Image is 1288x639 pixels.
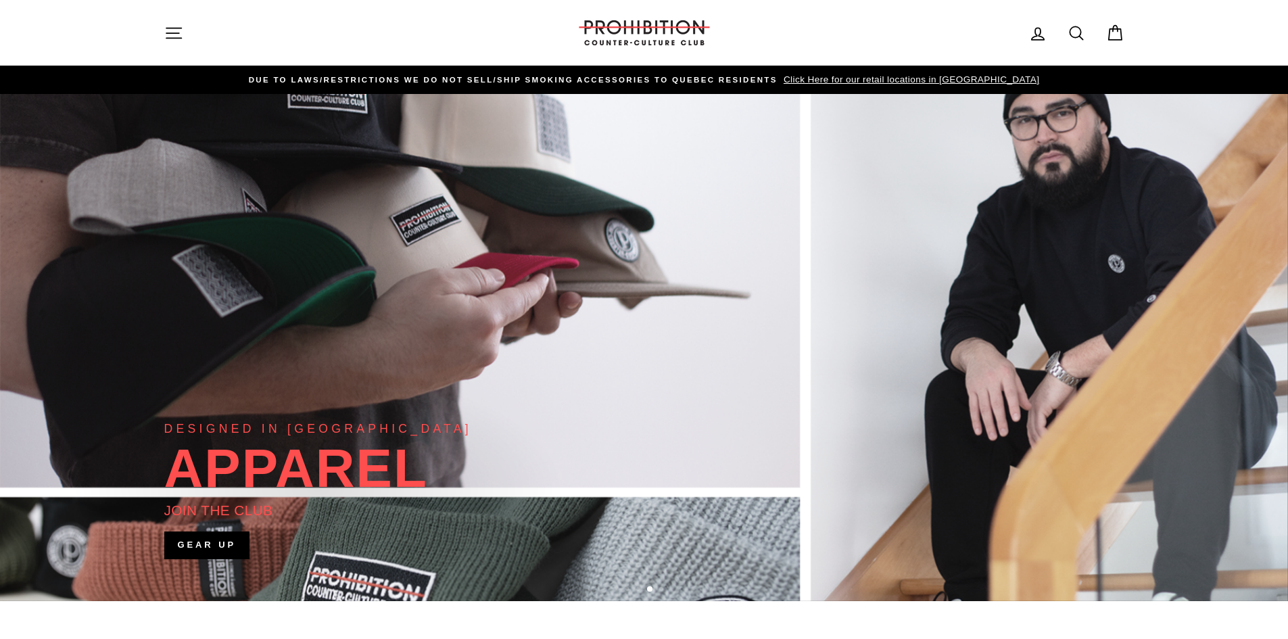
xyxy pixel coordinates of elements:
span: Click Here for our retail locations in [GEOGRAPHIC_DATA] [780,74,1039,85]
span: DUE TO LAWS/restrictions WE DO NOT SELL/SHIP SMOKING ACCESSORIES to qUEBEC RESIDENTS [249,76,778,84]
button: 2 [636,587,643,594]
a: DUE TO LAWS/restrictions WE DO NOT SELL/SHIP SMOKING ACCESSORIES to qUEBEC RESIDENTS Click Here f... [168,72,1121,87]
button: 3 [647,586,654,593]
button: 4 [659,587,666,594]
img: PROHIBITION COUNTER-CULTURE CLUB [577,20,712,45]
button: 1 [625,587,632,594]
